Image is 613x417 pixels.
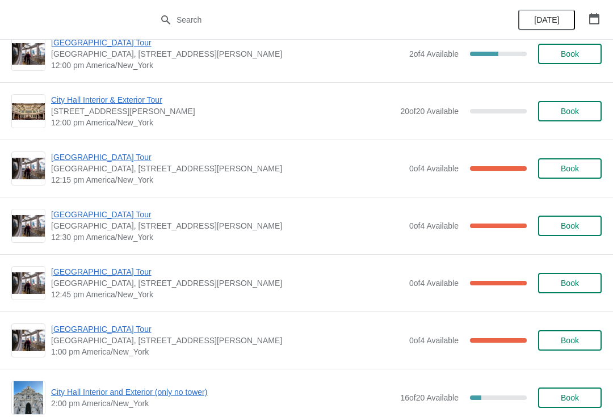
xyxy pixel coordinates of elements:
[51,117,394,128] span: 12:00 pm America/New_York
[51,106,394,117] span: [STREET_ADDRESS][PERSON_NAME]
[538,273,602,293] button: Book
[51,209,404,220] span: [GEOGRAPHIC_DATA] Tour
[538,330,602,351] button: Book
[14,381,44,414] img: City Hall Interior and Exterior (only no tower) | | 2:00 pm America/New_York
[409,49,459,58] span: 2 of 4 Available
[400,393,459,402] span: 16 of 20 Available
[561,221,579,230] span: Book
[176,10,460,30] input: Search
[51,289,404,300] span: 12:45 pm America/New_York
[409,221,459,230] span: 0 of 4 Available
[518,10,575,30] button: [DATE]
[51,231,404,243] span: 12:30 pm America/New_York
[12,158,45,180] img: City Hall Tower Tour | City Hall Visitor Center, 1400 John F Kennedy Boulevard Suite 121, Philade...
[534,15,559,24] span: [DATE]
[51,220,404,231] span: [GEOGRAPHIC_DATA], [STREET_ADDRESS][PERSON_NAME]
[561,279,579,288] span: Book
[538,101,602,121] button: Book
[12,103,45,120] img: City Hall Interior & Exterior Tour | 1400 John F Kennedy Boulevard, Suite 121, Philadelphia, PA, ...
[409,336,459,345] span: 0 of 4 Available
[561,107,579,116] span: Book
[12,272,45,294] img: City Hall Tower Tour | City Hall Visitor Center, 1400 John F Kennedy Boulevard Suite 121, Philade...
[561,393,579,402] span: Book
[51,266,404,277] span: [GEOGRAPHIC_DATA] Tour
[51,386,394,398] span: City Hall Interior and Exterior (only no tower)
[538,387,602,408] button: Book
[51,60,404,71] span: 12:00 pm America/New_York
[51,48,404,60] span: [GEOGRAPHIC_DATA], [STREET_ADDRESS][PERSON_NAME]
[561,164,579,173] span: Book
[561,49,579,58] span: Book
[400,107,459,116] span: 20 of 20 Available
[561,336,579,345] span: Book
[51,323,404,335] span: [GEOGRAPHIC_DATA] Tour
[51,37,404,48] span: [GEOGRAPHIC_DATA] Tour
[538,44,602,64] button: Book
[51,346,404,357] span: 1:00 pm America/New_York
[51,174,404,186] span: 12:15 pm America/New_York
[51,151,404,163] span: [GEOGRAPHIC_DATA] Tour
[12,43,45,65] img: City Hall Tower Tour | City Hall Visitor Center, 1400 John F Kennedy Boulevard Suite 121, Philade...
[51,163,404,174] span: [GEOGRAPHIC_DATA], [STREET_ADDRESS][PERSON_NAME]
[538,158,602,179] button: Book
[51,94,394,106] span: City Hall Interior & Exterior Tour
[12,215,45,237] img: City Hall Tower Tour | City Hall Visitor Center, 1400 John F Kennedy Boulevard Suite 121, Philade...
[538,216,602,236] button: Book
[51,398,394,409] span: 2:00 pm America/New_York
[51,277,404,289] span: [GEOGRAPHIC_DATA], [STREET_ADDRESS][PERSON_NAME]
[409,279,459,288] span: 0 of 4 Available
[409,164,459,173] span: 0 of 4 Available
[12,330,45,352] img: City Hall Tower Tour | City Hall Visitor Center, 1400 John F Kennedy Boulevard Suite 121, Philade...
[51,335,404,346] span: [GEOGRAPHIC_DATA], [STREET_ADDRESS][PERSON_NAME]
